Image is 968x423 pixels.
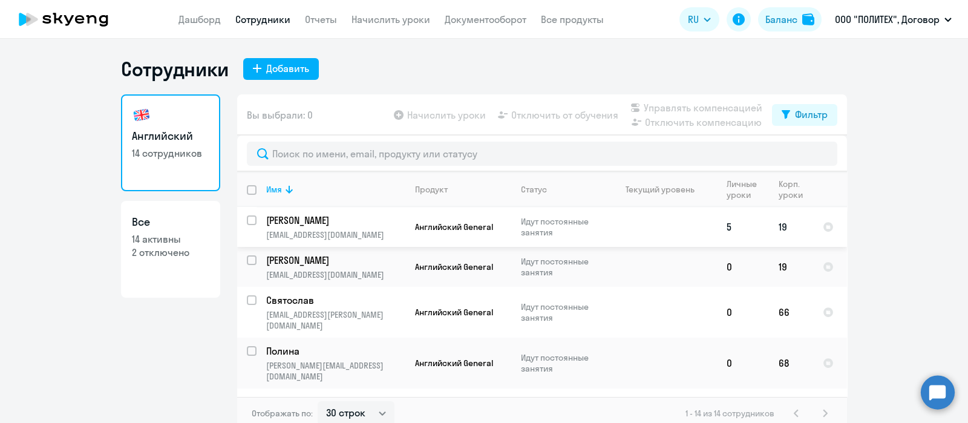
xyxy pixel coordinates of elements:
[247,142,837,166] input: Поиск по имени, email, продукту или статусу
[685,408,774,419] span: 1 - 14 из 14 сотрудников
[132,146,209,160] p: 14 сотрудников
[352,13,430,25] a: Начислить уроки
[266,254,405,267] a: [PERSON_NAME]
[305,13,337,25] a: Отчеты
[415,184,448,195] div: Продукт
[178,13,221,25] a: Дашборд
[717,207,769,247] td: 5
[717,287,769,338] td: 0
[415,184,511,195] div: Продукт
[765,12,797,27] div: Баланс
[266,269,405,280] p: [EMAIL_ADDRESS][DOMAIN_NAME]
[772,104,837,126] button: Фильтр
[769,287,813,338] td: 66
[247,108,313,122] span: Вы выбрали: 0
[243,58,319,80] button: Добавить
[132,128,209,144] h3: Английский
[521,184,547,195] div: Статус
[679,7,719,31] button: RU
[266,184,282,195] div: Имя
[688,12,699,27] span: RU
[415,307,493,318] span: Английский General
[769,338,813,389] td: 68
[727,179,768,200] div: Личные уроки
[779,179,805,200] div: Корп. уроки
[727,179,760,200] div: Личные уроки
[779,179,813,200] div: Корп. уроки
[121,57,229,81] h1: Сотрудники
[415,221,493,232] span: Английский General
[521,352,604,374] p: Идут постоянные занятия
[521,216,604,238] p: Идут постоянные занятия
[835,12,940,27] p: ООО "ПОЛИТЕХ", Договор
[717,247,769,287] td: 0
[266,395,403,408] p: [PERSON_NAME]
[252,408,313,419] span: Отображать по:
[266,344,403,358] p: Полина
[614,184,716,195] div: Текущий уровень
[235,13,290,25] a: Сотрудники
[132,232,209,246] p: 14 активны
[266,214,405,227] a: [PERSON_NAME]
[445,13,526,25] a: Документооборот
[802,13,814,25] img: balance
[266,395,405,408] a: [PERSON_NAME]
[266,254,403,267] p: [PERSON_NAME]
[795,107,828,122] div: Фильтр
[769,207,813,247] td: 19
[266,344,405,358] a: Полина
[769,247,813,287] td: 19
[266,229,405,240] p: [EMAIL_ADDRESS][DOMAIN_NAME]
[132,246,209,259] p: 2 отключено
[829,5,958,34] button: ООО "ПОЛИТЕХ", Договор
[415,358,493,369] span: Английский General
[121,94,220,191] a: Английский14 сотрудников
[121,201,220,298] a: Все14 активны2 отключено
[132,214,209,230] h3: Все
[266,61,309,76] div: Добавить
[758,7,822,31] button: Балансbalance
[541,13,604,25] a: Все продукты
[266,184,405,195] div: Имя
[266,293,405,307] a: Святослав
[266,309,405,331] p: [EMAIL_ADDRESS][PERSON_NAME][DOMAIN_NAME]
[521,256,604,278] p: Идут постоянные занятия
[521,301,604,323] p: Идут постоянные занятия
[626,184,695,195] div: Текущий уровень
[521,184,604,195] div: Статус
[266,214,403,227] p: [PERSON_NAME]
[717,338,769,389] td: 0
[132,105,151,125] img: english
[266,360,405,382] p: [PERSON_NAME][EMAIL_ADDRESS][DOMAIN_NAME]
[266,293,403,307] p: Святослав
[415,261,493,272] span: Английский General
